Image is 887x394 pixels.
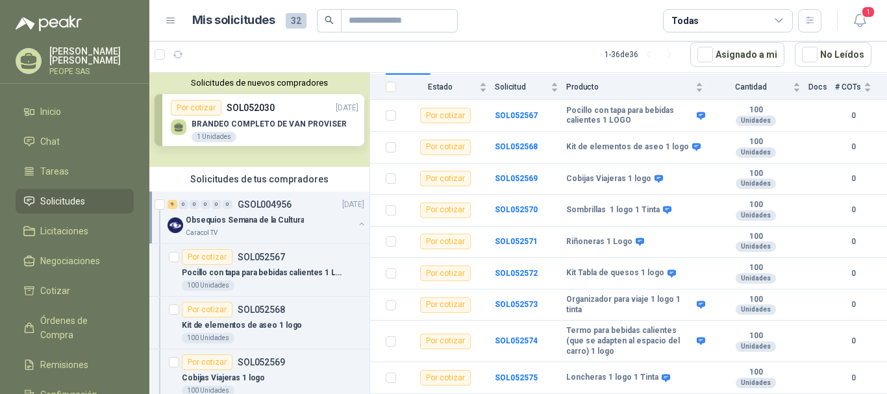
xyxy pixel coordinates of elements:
[420,171,471,186] div: Por cotizar
[736,378,776,388] div: Unidades
[566,237,632,247] b: Riñoneras 1 Logo
[495,75,566,100] th: Solicitud
[711,82,790,92] span: Cantidad
[690,42,784,67] button: Asignado a mi
[404,82,477,92] span: Estado
[736,304,776,315] div: Unidades
[835,110,871,122] b: 0
[420,234,471,249] div: Por cotizar
[149,73,369,167] div: Solicitudes de nuevos compradoresPor cotizarSOL052030[DATE] BRANDEO COMPLETO DE VAN PROVISER1 Uni...
[711,232,801,242] b: 100
[40,164,69,179] span: Tareas
[16,16,82,31] img: Logo peakr
[16,308,134,347] a: Órdenes de Compra
[736,210,776,221] div: Unidades
[238,252,285,262] p: SOL052567
[835,299,871,311] b: 0
[342,199,364,211] p: [DATE]
[404,75,495,100] th: Estado
[16,219,134,243] a: Licitaciones
[566,106,693,126] b: Pocillo con tapa para bebidas calientes 1 LOGO
[40,105,61,119] span: Inicio
[711,263,801,273] b: 100
[420,370,471,386] div: Por cotizar
[168,200,177,209] div: 9
[149,167,369,191] div: Solicitudes de tus compradores
[671,14,699,28] div: Todas
[420,140,471,155] div: Por cotizar
[168,197,367,238] a: 9 0 0 0 0 0 GSOL004956[DATE] Company LogoObsequios Semana de la CulturaCaracol TV
[223,200,232,209] div: 0
[182,319,302,332] p: Kit de elementos de aseo 1 logo
[835,335,871,347] b: 0
[40,134,60,149] span: Chat
[238,358,285,367] p: SOL052569
[16,189,134,214] a: Solicitudes
[495,111,538,120] a: SOL052567
[736,241,776,252] div: Unidades
[711,137,801,147] b: 100
[40,314,121,342] span: Órdenes de Compra
[835,141,871,153] b: 0
[736,179,776,189] div: Unidades
[495,174,538,183] a: SOL052569
[795,42,871,67] button: No Leídos
[16,129,134,154] a: Chat
[736,341,776,352] div: Unidades
[835,82,861,92] span: # COTs
[40,194,85,208] span: Solicitudes
[49,68,134,75] p: PEOPE SAS
[495,300,538,309] a: SOL052573
[495,205,538,214] a: SOL052570
[325,16,334,25] span: search
[566,268,664,278] b: Kit Tabla de quesos 1 logo
[49,47,134,65] p: [PERSON_NAME] [PERSON_NAME]
[848,9,871,32] button: 1
[182,280,234,291] div: 100 Unidades
[835,236,871,248] b: 0
[605,44,680,65] div: 1 - 36 de 36
[16,278,134,303] a: Cotizar
[182,302,232,317] div: Por cotizar
[16,249,134,273] a: Negociaciones
[420,265,471,281] div: Por cotizar
[179,200,188,209] div: 0
[835,173,871,185] b: 0
[566,142,689,153] b: Kit de elementos de aseo 1 logo
[182,333,234,343] div: 100 Unidades
[736,147,776,158] div: Unidades
[566,326,693,356] b: Termo para bebidas calientes (que se adapten al espacio del carro) 1 logo
[16,99,134,124] a: Inicio
[566,373,658,383] b: Loncheras 1 logo 1 Tinta
[566,82,693,92] span: Producto
[711,367,801,378] b: 100
[835,267,871,280] b: 0
[420,203,471,218] div: Por cotizar
[40,254,100,268] span: Negociaciones
[495,269,538,278] a: SOL052572
[238,200,292,209] p: GSOL004956
[16,159,134,184] a: Tareas
[861,6,875,18] span: 1
[238,305,285,314] p: SOL052568
[736,273,776,284] div: Unidades
[192,11,275,30] h1: Mis solicitudes
[40,284,70,298] span: Cotizar
[495,237,538,246] a: SOL052571
[495,336,538,345] a: SOL052574
[736,116,776,126] div: Unidades
[420,334,471,349] div: Por cotizar
[182,354,232,370] div: Por cotizar
[201,200,210,209] div: 0
[495,373,538,382] a: SOL052575
[711,75,808,100] th: Cantidad
[186,214,304,227] p: Obsequios Semana de la Cultura
[808,75,835,100] th: Docs
[420,108,471,123] div: Por cotizar
[182,267,344,279] p: Pocillo con tapa para bebidas calientes 1 LOGO
[711,105,801,116] b: 100
[40,358,88,372] span: Remisiones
